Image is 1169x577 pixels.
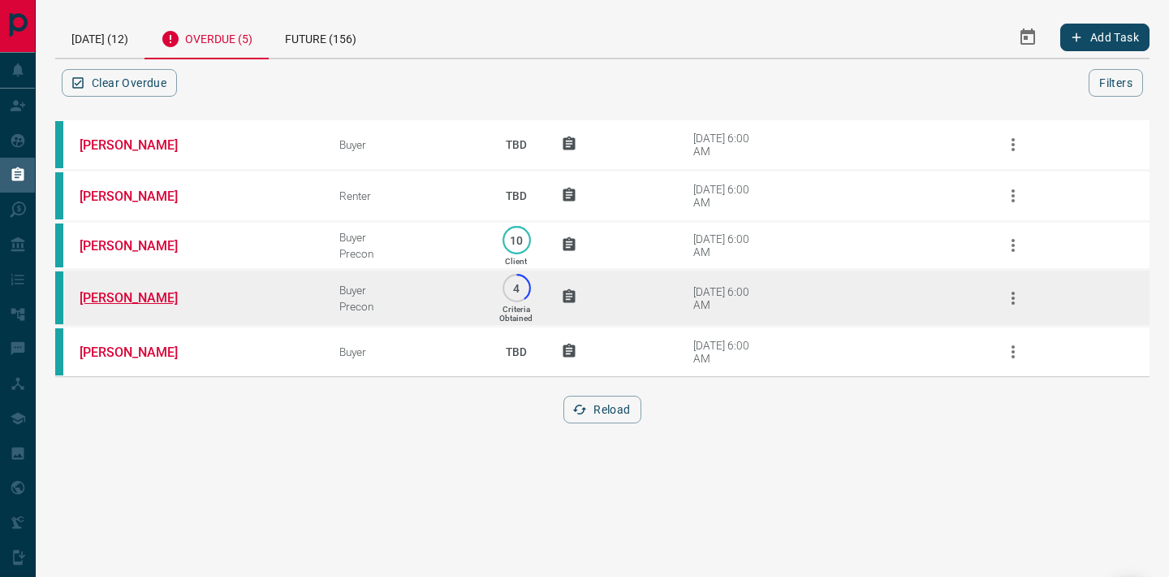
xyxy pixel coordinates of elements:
div: Overdue (5) [145,16,269,59]
button: Add Task [1060,24,1150,51]
button: Select Date Range [1008,18,1047,57]
p: TBD [496,123,537,167]
p: 4 [511,282,523,294]
a: [PERSON_NAME] [80,189,201,204]
a: [PERSON_NAME] [80,137,201,153]
div: [DATE] 6:00 AM [693,132,762,158]
button: Reload [563,396,641,423]
a: [PERSON_NAME] [80,290,201,306]
div: condos.ca [55,223,63,267]
div: Buyer [339,284,471,297]
p: 10 [511,234,523,246]
div: Buyer [339,345,471,358]
div: [DATE] 6:00 AM [693,183,762,209]
div: [DATE] 6:00 AM [693,285,762,311]
div: Buyer [339,231,471,244]
a: [PERSON_NAME] [80,345,201,360]
p: TBD [496,330,537,374]
div: condos.ca [55,328,63,375]
div: Buyer [339,138,471,151]
button: Filters [1089,69,1143,97]
button: Clear Overdue [62,69,177,97]
div: condos.ca [55,121,63,168]
div: Renter [339,189,471,202]
div: Precon [339,300,471,313]
div: Future (156) [269,16,373,58]
p: Client [505,257,527,266]
div: Precon [339,247,471,260]
p: Criteria Obtained [499,305,533,323]
div: condos.ca [55,271,63,324]
div: condos.ca [55,172,63,219]
a: [PERSON_NAME] [80,238,201,254]
div: [DATE] 6:00 AM [693,232,762,258]
p: TBD [496,174,537,218]
div: [DATE] (12) [55,16,145,58]
div: [DATE] 6:00 AM [693,339,762,365]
